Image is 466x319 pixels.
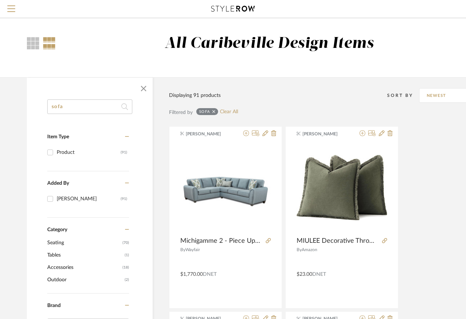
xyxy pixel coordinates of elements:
[47,227,67,233] span: Category
[47,237,121,249] span: Seating
[47,249,123,261] span: Tables
[57,193,121,205] div: [PERSON_NAME]
[297,237,379,245] span: MIULEE Decorative Throw Pillow Covers Neutral Linen Fringe Throw Pillows Set of 2 [PERSON_NAME] B...
[136,81,151,96] button: Close
[297,248,302,252] span: By
[180,143,271,233] img: Michigamme 2 - Piece Upholstered Sectional
[302,131,348,137] span: [PERSON_NAME]
[122,262,129,273] span: (18)
[199,109,210,114] div: sofa
[169,109,193,116] div: Filtered by
[47,274,123,286] span: Outdoor
[312,272,326,277] span: DNET
[297,272,312,277] span: $23.00
[169,91,221,99] div: Displaying 91 products
[186,131,232,137] span: [PERSON_NAME]
[165,34,374,53] div: All Caribeville Design Items
[387,92,419,99] div: Sort By
[185,248,200,252] span: Wayfair
[180,272,203,277] span: $1,770.00
[122,237,129,249] span: (70)
[121,147,127,158] div: (91)
[302,248,317,252] span: Amazon
[180,248,185,252] span: By
[47,261,121,274] span: Accessories
[125,274,129,286] span: (2)
[47,303,61,308] span: Brand
[125,249,129,261] span: (1)
[47,134,69,139] span: Item Type
[47,99,132,114] input: Search within 91 results
[47,181,69,186] span: Added By
[220,109,238,115] a: Clear All
[203,272,217,277] span: DNET
[180,237,263,245] span: Michigamme 2 - Piece Upholstered Sectional
[57,147,121,158] div: Product
[121,193,127,205] div: (91)
[297,155,387,220] img: MIULEE Decorative Throw Pillow Covers Neutral Linen Fringe Throw Pillows Set of 2 Olive Green Boh...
